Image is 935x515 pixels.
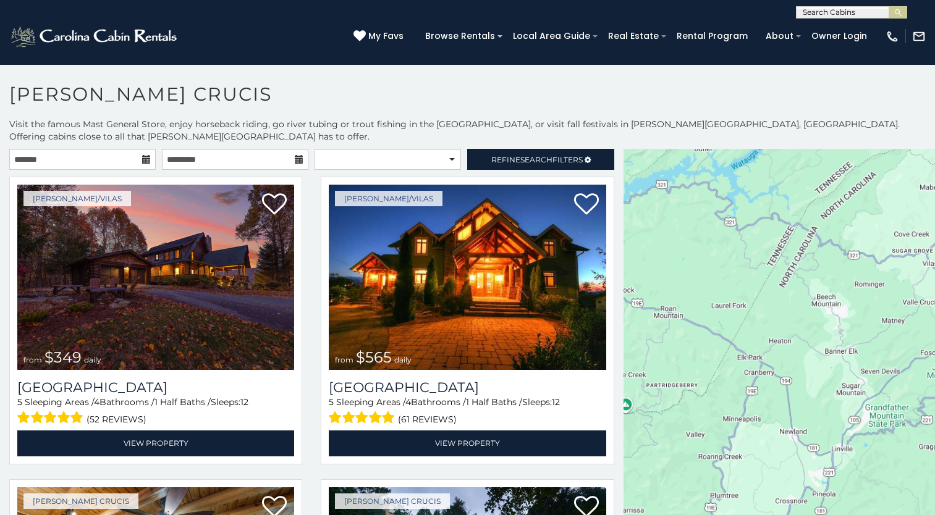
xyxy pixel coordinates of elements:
[17,396,294,427] div: Sleeping Areas / Bathrooms / Sleeps:
[17,379,294,396] a: [GEOGRAPHIC_DATA]
[329,185,606,370] img: 1714393684_thumbnail.jpeg
[335,355,353,364] span: from
[329,396,334,408] span: 5
[335,493,450,509] a: [PERSON_NAME] Crucis
[329,379,606,396] a: [GEOGRAPHIC_DATA]
[23,191,131,206] a: [PERSON_NAME]/Vilas
[405,396,411,408] span: 4
[552,396,560,408] span: 12
[154,396,211,408] span: 1 Half Baths /
[671,27,754,46] a: Rental Program
[329,185,606,370] a: from $565 daily
[507,27,596,46] a: Local Area Guide
[17,185,294,370] a: from $349 daily
[759,27,800,46] a: About
[805,27,873,46] a: Owner Login
[491,155,583,164] span: Refine Filters
[17,430,294,456] a: View Property
[17,396,22,408] span: 5
[17,185,294,370] img: 1756500887_thumbnail.jpeg
[356,348,392,366] span: $565
[329,430,606,456] a: View Property
[574,192,599,218] a: Add to favorites
[394,355,412,364] span: daily
[368,30,404,43] span: My Favs
[44,348,82,366] span: $349
[329,396,606,427] div: Sleeping Areas / Bathrooms / Sleeps:
[87,411,146,427] span: (52 reviews)
[9,24,180,49] img: White-1-2.png
[94,396,99,408] span: 4
[912,30,926,43] img: mail-regular-white.png
[262,192,287,218] a: Add to favorites
[353,30,407,43] a: My Favs
[84,355,101,364] span: daily
[467,149,614,170] a: RefineSearchFilters
[398,411,457,427] span: (61 reviews)
[886,30,899,43] img: phone-regular-white.png
[419,27,501,46] a: Browse Rentals
[335,191,442,206] a: [PERSON_NAME]/Vilas
[17,379,294,396] h3: Diamond Creek Lodge
[23,355,42,364] span: from
[602,27,665,46] a: Real Estate
[329,379,606,396] h3: Wilderness Lodge
[240,396,248,408] span: 12
[23,493,138,509] a: [PERSON_NAME] Crucis
[466,396,522,408] span: 1 Half Baths /
[520,155,552,164] span: Search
